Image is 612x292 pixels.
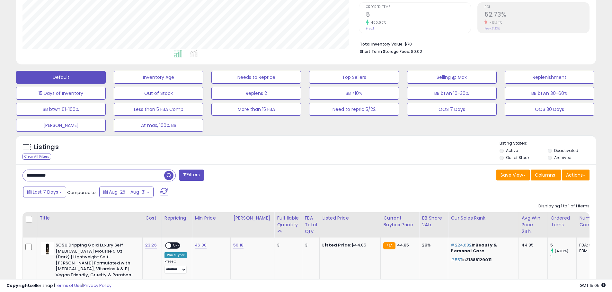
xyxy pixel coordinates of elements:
[521,215,545,235] div: Avg Win Price 24h.
[360,41,404,47] b: Total Inventory Value:
[309,103,399,116] button: Need to repric 5/22
[407,71,497,84] button: Selling @ Max
[23,187,66,197] button: Last 7 Days
[466,257,492,263] span: 21388129011
[22,154,51,160] div: Clear All Filters
[366,5,471,9] span: Ordered Items
[305,242,315,248] div: 3
[233,242,244,248] a: 50.18
[506,148,518,153] label: Active
[360,49,410,54] b: Short Term Storage Fees:
[83,282,111,288] a: Privacy Policy
[397,242,409,248] span: 44.85
[55,282,82,288] a: Terms of Use
[195,215,228,221] div: Min Price
[360,40,585,47] li: $70
[505,71,594,84] button: Replenishment
[383,242,395,249] small: FBA
[6,282,30,288] strong: Copyright
[322,215,378,221] div: Listed Price
[451,242,472,248] span: #224,682
[496,170,530,180] button: Save View
[580,282,606,288] span: 2025-09-8 15:05 GMT
[16,71,106,84] button: Default
[6,283,111,289] div: seller snap | |
[451,257,462,263] span: #557
[451,257,514,263] p: in
[322,242,376,248] div: $44.85
[506,155,529,160] label: Out of Stock
[407,87,497,100] button: BB btwn 10-30%
[109,189,146,195] span: Aug-25 - Aug-31
[422,215,445,228] div: BB Share 24h.
[277,242,297,248] div: 3
[171,243,182,248] span: OFF
[538,203,590,209] div: Displaying 1 to 1 of 1 items
[366,11,471,20] h2: 5
[366,27,374,30] small: Prev: 1
[164,252,187,258] div: Win BuyBox
[505,103,594,116] button: OOS 30 Days
[179,170,204,181] button: Filters
[164,215,190,221] div: Repricing
[562,170,590,180] button: Actions
[550,254,576,260] div: 1
[114,103,203,116] button: Less than 5 FBA Comp
[16,119,106,132] button: [PERSON_NAME]
[579,242,600,248] div: FBA: 3
[531,170,561,180] button: Columns
[233,215,271,221] div: [PERSON_NAME]
[211,71,301,84] button: Needs to Reprice
[67,189,97,196] span: Compared to:
[114,71,203,84] button: Inventory Age
[451,215,516,221] div: Cur Sales Rank
[195,242,207,248] a: 46.00
[309,71,399,84] button: Top Sellers
[500,140,596,146] p: Listing States:
[484,27,500,30] small: Prev: 61.13%
[554,155,572,160] label: Archived
[41,242,54,255] img: 31F0SncQFyL._SL40_.jpg
[322,242,351,248] b: Listed Price:
[535,172,555,178] span: Columns
[555,248,569,254] small: (400%)
[383,215,416,228] div: Current Buybox Price
[34,143,59,152] h5: Listings
[451,242,514,254] p: in
[145,242,157,248] a: 23.26
[114,119,203,132] button: At max, 100% BB
[411,48,422,54] span: $0.02
[579,248,600,254] div: FBM: 0
[211,103,301,116] button: More than 15 FBA
[305,215,317,235] div: FBA Total Qty
[579,215,603,228] div: Num of Comp.
[521,242,543,248] div: 44.85
[369,20,386,25] small: 400.00%
[487,20,502,25] small: -13.74%
[484,11,589,20] h2: 52.73%
[145,215,159,221] div: Cost
[114,87,203,100] button: Out of Stock
[451,242,497,254] span: Beauty & Personal Care
[16,87,106,100] button: 15 Days of Inventory
[550,215,574,228] div: Ordered Items
[407,103,497,116] button: OOS 7 Days
[40,215,140,221] div: Title
[422,242,443,248] div: 28%
[554,148,578,153] label: Deactivated
[33,189,58,195] span: Last 7 Days
[211,87,301,100] button: Replens 2
[550,242,576,248] div: 5
[277,215,299,228] div: Fulfillable Quantity
[505,87,594,100] button: BB btwn 30-60%
[56,242,134,286] b: SOSU Dripping Gold Luxury Self [MEDICAL_DATA] Mousse 5 Oz (Dark) | Lightweight Self-[PERSON_NAME]...
[484,5,589,9] span: ROI
[16,103,106,116] button: BB btwn 61-100%
[164,259,187,274] div: Preset:
[309,87,399,100] button: BB <10%
[99,187,154,197] button: Aug-25 - Aug-31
